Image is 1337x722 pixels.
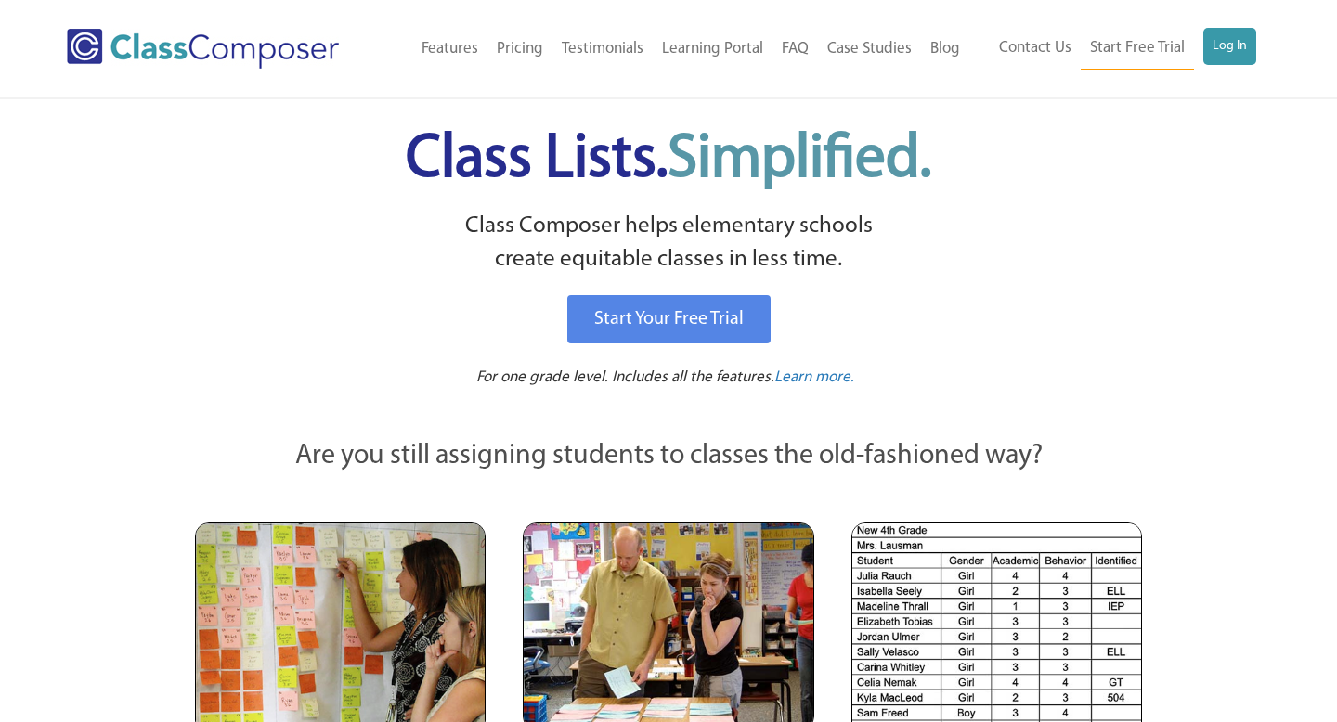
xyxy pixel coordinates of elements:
[772,29,818,70] a: FAQ
[406,130,931,190] span: Class Lists.
[774,367,854,390] a: Learn more.
[1203,28,1256,65] a: Log In
[382,29,969,70] nav: Header Menu
[67,29,339,69] img: Class Composer
[487,29,552,70] a: Pricing
[1081,28,1194,70] a: Start Free Trial
[192,210,1145,277] p: Class Composer helps elementary schools create equitable classes in less time.
[818,29,921,70] a: Case Studies
[774,369,854,385] span: Learn more.
[567,295,771,343] a: Start Your Free Trial
[668,130,931,190] span: Simplified.
[476,369,774,385] span: For one grade level. Includes all the features.
[552,29,653,70] a: Testimonials
[412,29,487,70] a: Features
[990,28,1081,69] a: Contact Us
[195,436,1142,477] p: Are you still assigning students to classes the old-fashioned way?
[653,29,772,70] a: Learning Portal
[921,29,969,70] a: Blog
[594,310,744,329] span: Start Your Free Trial
[969,28,1256,70] nav: Header Menu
